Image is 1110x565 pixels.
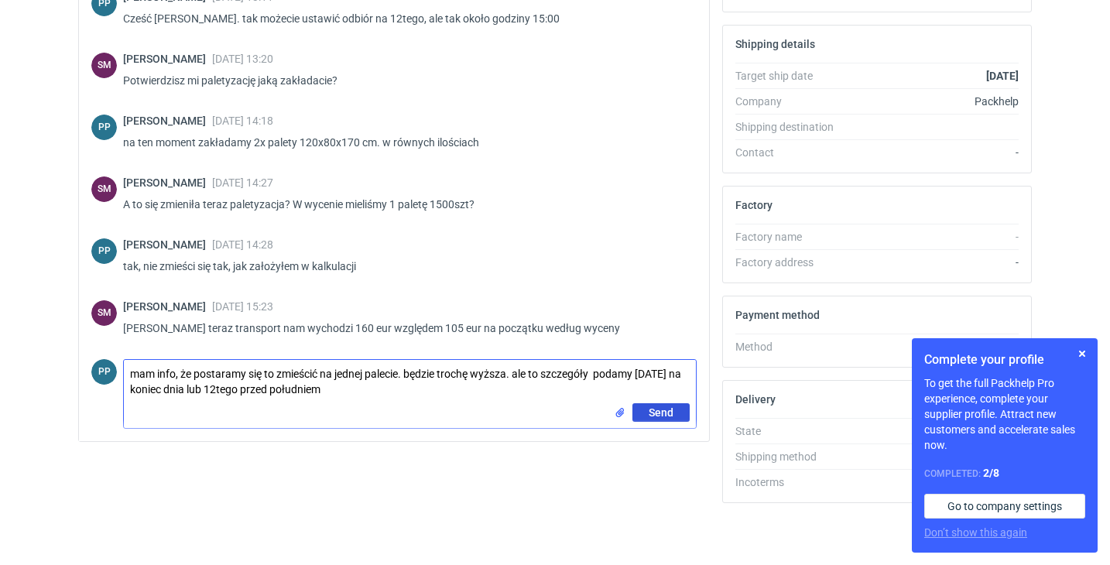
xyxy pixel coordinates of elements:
div: Shipping destination [735,119,848,135]
button: Don’t show this again [924,525,1027,540]
span: [DATE] 14:18 [212,115,273,127]
div: Contact [735,145,848,160]
p: Cześć [PERSON_NAME]. tak możecie ustawić odbiór na 12tego, ale tak około godziny 15:00 [123,9,684,28]
strong: 2 / 8 [983,467,999,479]
div: Packhelp [848,94,1019,109]
div: Factory name [735,229,848,245]
span: [PERSON_NAME] [123,238,212,251]
span: [PERSON_NAME] [123,115,212,127]
div: - [848,145,1019,160]
div: Target ship date [735,68,848,84]
p: na ten moment zakładamy 2x palety 120x80x170 cm. w równych ilościach [123,133,684,152]
h2: Shipping details [735,38,815,50]
div: Sebastian Markut [91,176,117,202]
button: Skip for now [1073,344,1091,363]
div: Shipping method [735,449,848,464]
p: To get the full Packhelp Pro experience, complete your supplier profile. Attract new customers an... [924,375,1085,453]
h2: Delivery [735,393,776,406]
span: [PERSON_NAME] [123,53,212,65]
span: [PERSON_NAME] [123,300,212,313]
div: - [848,339,1019,354]
figcaption: PP [91,238,117,264]
textarea: mam info, że postaramy się to zmieścić na jednej palecie. będzie trochę wyższa. ale to szczegóły ... [124,360,696,403]
p: [PERSON_NAME] teraz transport nam wychodzi 160 eur względem 105 eur na początku według wyceny [123,319,684,337]
div: Paweł Puch [91,115,117,140]
figcaption: SM [91,176,117,202]
button: Send [632,403,690,422]
a: Go to company settings [924,494,1085,519]
div: State [735,423,848,439]
span: [PERSON_NAME] [123,176,212,189]
strong: [DATE] [986,70,1019,82]
figcaption: SM [91,300,117,326]
div: Sebastian Markut [91,300,117,326]
span: [DATE] 15:23 [212,300,273,313]
span: [DATE] 14:27 [212,176,273,189]
span: Send [649,407,673,418]
div: - [848,255,1019,270]
figcaption: PP [91,359,117,385]
p: Potwierdzisz mi paletyzację jaką zakładacie? [123,71,684,90]
p: tak, nie zmieści się tak, jak założyłem w kalkulacji [123,257,684,276]
div: Factory address [735,255,848,270]
div: Sebastian Markut [91,53,117,78]
div: Completed: [924,465,1085,481]
figcaption: PP [91,115,117,140]
div: Company [735,94,848,109]
span: [DATE] 14:28 [212,238,273,251]
span: [DATE] 13:20 [212,53,273,65]
div: Incoterms [735,474,848,490]
h1: Complete your profile [924,351,1085,369]
div: Paweł Puch [91,359,117,385]
div: - [848,229,1019,245]
div: Paweł Puch [91,238,117,264]
p: A to się zmieniła teraz paletyzacja? W wycenie mieliśmy 1 paletę 1500szt? [123,195,684,214]
div: Method [735,339,848,354]
div: Pickup [848,449,1019,464]
h2: Factory [735,199,773,211]
div: - [848,474,1019,490]
h2: Payment method [735,309,820,321]
figcaption: SM [91,53,117,78]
